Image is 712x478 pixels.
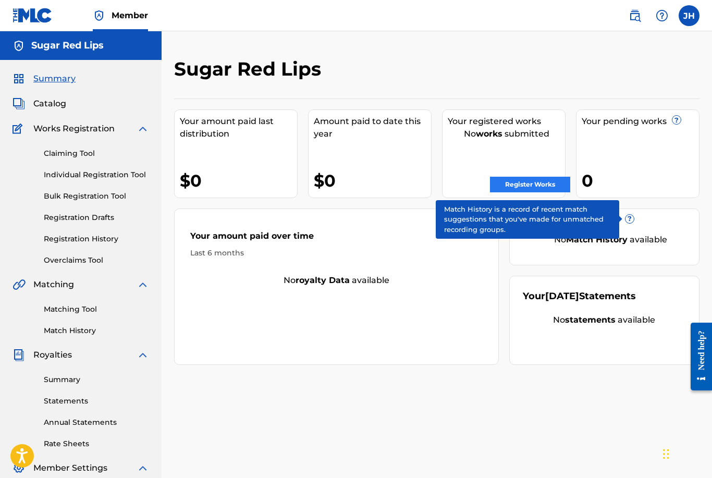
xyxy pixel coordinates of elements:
[679,5,699,26] div: User Menu
[44,396,149,407] a: Statements
[174,57,326,81] h2: Sugar Red Lips
[44,438,149,449] a: Rate Sheets
[31,40,104,52] h5: Sugar Red Lips
[523,289,636,303] div: Your Statements
[13,349,25,361] img: Royalties
[13,72,25,85] img: Summary
[180,169,297,192] div: $0
[314,169,431,192] div: $0
[629,9,641,22] img: search
[44,417,149,428] a: Annual Statements
[13,278,26,291] img: Matching
[190,248,483,259] div: Last 6 months
[652,5,672,26] div: Help
[448,128,565,140] div: No submitted
[44,169,149,180] a: Individual Registration Tool
[180,115,297,140] div: Your amount paid last distribution
[625,215,634,223] span: ?
[523,214,686,228] div: Your Match History
[44,234,149,244] a: Registration History
[93,9,105,22] img: Top Rightsholder
[476,129,502,139] strong: works
[137,349,149,361] img: expand
[545,290,579,302] span: [DATE]
[33,97,66,110] span: Catalog
[582,115,699,128] div: Your pending works
[13,97,66,110] a: CatalogCatalog
[13,122,26,135] img: Works Registration
[536,234,686,246] div: No available
[296,275,350,285] strong: royalty data
[112,9,148,21] span: Member
[137,122,149,135] img: expand
[44,191,149,202] a: Bulk Registration Tool
[44,148,149,159] a: Claiming Tool
[190,230,483,248] div: Your amount paid over time
[565,315,616,325] strong: statements
[624,5,645,26] a: Public Search
[33,72,76,85] span: Summary
[137,462,149,474] img: expand
[33,122,115,135] span: Works Registration
[13,462,25,474] img: Member Settings
[490,177,570,192] a: Register Works
[44,325,149,336] a: Match History
[660,428,712,478] iframe: Chat Widget
[13,40,25,52] img: Accounts
[33,462,107,474] span: Member Settings
[523,314,686,326] div: No available
[566,235,628,244] strong: Match History
[13,8,53,23] img: MLC Logo
[33,278,74,291] span: Matching
[448,115,565,128] div: Your registered works
[44,255,149,266] a: Overclaims Tool
[44,374,149,385] a: Summary
[663,438,669,470] div: Drag
[44,212,149,223] a: Registration Drafts
[33,349,72,361] span: Royalties
[13,97,25,110] img: Catalog
[672,116,681,124] span: ?
[656,9,668,22] img: help
[137,278,149,291] img: expand
[13,72,76,85] a: SummarySummary
[175,274,498,287] div: No available
[582,169,699,192] div: 0
[44,304,149,315] a: Matching Tool
[314,115,431,140] div: Amount paid to date this year
[683,313,712,399] iframe: Resource Center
